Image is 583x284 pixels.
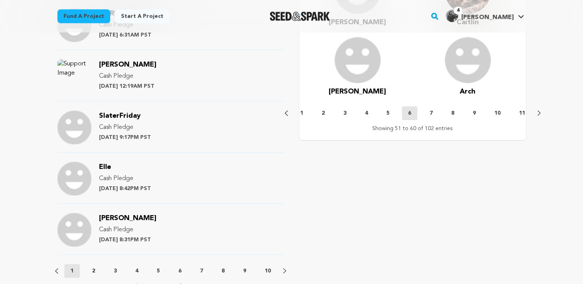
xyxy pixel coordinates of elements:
span: Molly W.'s Profile [444,8,526,24]
p: 5 [157,267,160,275]
button: 4 [129,267,144,275]
p: [DATE] 6:31AM PST [99,31,156,39]
button: 9 [467,109,482,117]
a: Elle [99,164,111,170]
button: 8 [445,109,460,117]
p: Cash Pledge [99,123,151,132]
button: 7 [423,109,439,117]
div: Molly W.'s Profile [446,10,513,22]
img: Support Image [57,59,91,93]
p: 9 [473,109,476,117]
p: [DATE] 8:31PM PST [99,236,156,244]
span: Elle [99,164,111,170]
p: 4 [365,109,368,117]
a: Seed&Spark Homepage [270,12,330,21]
a: SlaterFriday [99,113,141,119]
button: 1 [294,109,309,117]
p: 8 [451,109,454,117]
button: 7 [194,267,209,275]
button: 6 [172,267,188,275]
a: [PERSON_NAME] [99,62,156,68]
p: Cash Pledge [99,72,156,81]
span: [PERSON_NAME] [99,61,156,68]
p: 3 [114,267,117,275]
button: 1 [64,264,80,278]
span: Arch [460,88,475,95]
p: 8 [222,267,225,275]
button: 9 [237,267,252,275]
p: [DATE] 12:19AM PST [99,82,156,90]
button: 5 [380,109,396,117]
p: 6 [178,267,181,275]
img: user.png [445,37,491,83]
p: Cash Pledge [99,225,156,234]
button: 2 [316,109,331,117]
a: [PERSON_NAME] [99,216,156,222]
p: Showing 51 to 60 of 102 entries [372,125,453,132]
a: Arch [460,86,475,97]
button: 6 [402,106,417,120]
img: Seed&Spark Logo Dark Mode [270,12,330,21]
button: 3 [108,267,123,275]
p: 10 [494,109,501,117]
button: 8 [215,267,231,275]
p: 3 [343,109,346,117]
p: 1 [71,267,74,275]
button: 10 [488,109,507,117]
button: 10 [259,267,277,275]
img: 105179e297140e59.jpg [446,10,458,22]
a: Start a project [115,9,170,23]
p: Cash Pledge [99,174,151,183]
span: 4 [454,7,462,14]
p: 11 [519,109,525,117]
p: 7 [430,109,433,117]
button: 11 [513,109,531,117]
a: Molly W.'s Profile [444,8,526,22]
p: 10 [265,267,271,275]
p: [DATE] 9:17PM PST [99,134,151,141]
img: Support Image [57,213,91,247]
span: [PERSON_NAME] [99,215,156,222]
a: [PERSON_NAME] [329,86,386,97]
p: 5 [386,109,390,117]
p: 4 [135,267,138,275]
span: [PERSON_NAME] [461,14,513,20]
p: 2 [322,109,325,117]
a: Fund a project [57,9,110,23]
button: 4 [359,109,374,117]
img: user.png [334,37,381,83]
p: 7 [200,267,203,275]
button: 3 [337,109,353,117]
p: 2 [92,267,95,275]
button: 5 [151,267,166,275]
button: 2 [86,267,101,275]
p: 9 [243,267,246,275]
img: Support Image [57,162,91,195]
img: Support Image [57,110,91,144]
span: [PERSON_NAME] [329,88,386,95]
p: 1 [300,109,303,117]
p: 6 [408,109,411,117]
p: [DATE] 8:42PM PST [99,185,151,192]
